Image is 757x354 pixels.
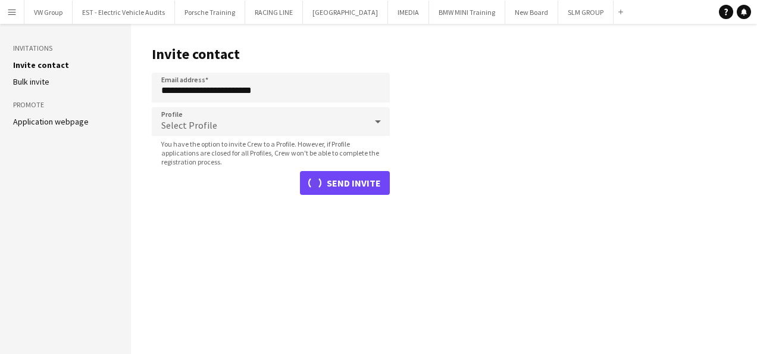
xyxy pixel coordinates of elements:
button: SLM GROUP [558,1,614,24]
button: New Board [505,1,558,24]
button: IMEDIA [388,1,429,24]
a: Invite contact [13,60,69,70]
h3: Promote [13,100,118,110]
button: BMW MINI Training [429,1,505,24]
span: You have the option to invite Crew to a Profile. However, if Profile applications are closed for ... [152,139,390,166]
button: VW Group [24,1,73,24]
h3: Invitations [13,43,118,54]
button: Porsche Training [175,1,245,24]
span: Select Profile [161,119,217,131]
button: RACING LINE [245,1,303,24]
a: Bulk invite [13,76,49,87]
h1: Invite contact [152,45,390,63]
a: Application webpage [13,116,89,127]
button: Send invite [300,171,390,195]
button: [GEOGRAPHIC_DATA] [303,1,388,24]
button: EST - Electric Vehicle Audits [73,1,175,24]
